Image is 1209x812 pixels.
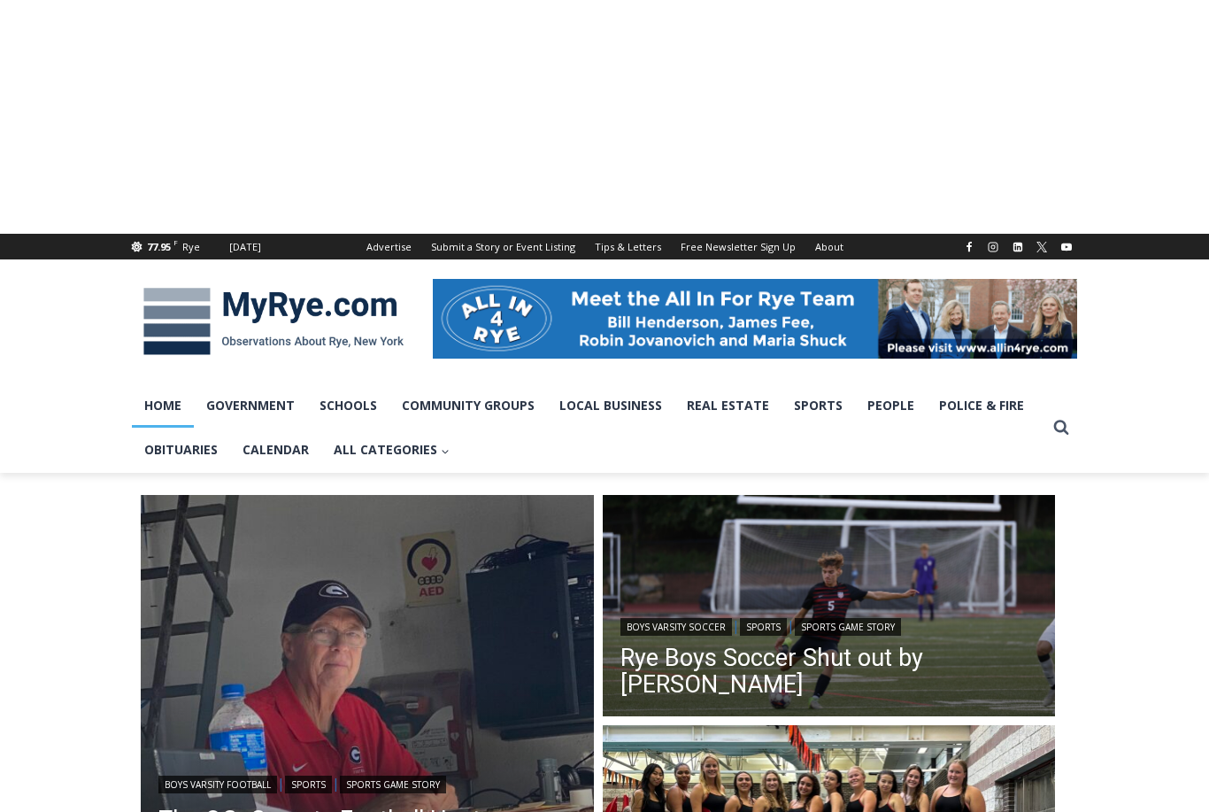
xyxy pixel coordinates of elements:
[158,776,277,793] a: Boys Varsity Football
[620,615,1038,636] div: | |
[671,234,805,259] a: Free Newsletter Sign Up
[433,279,1077,359] img: All in for Rye
[285,776,332,793] a: Sports
[805,234,853,259] a: About
[321,428,462,472] a: All Categories
[132,383,1045,473] nav: Primary Navigation
[674,383,782,428] a: Real Estate
[620,645,1038,698] a: Rye Boys Soccer Shut out by [PERSON_NAME]
[132,275,415,367] img: MyRye.com
[194,383,307,428] a: Government
[585,234,671,259] a: Tips & Letters
[795,618,901,636] a: Sports Game Story
[230,428,321,472] a: Calendar
[334,440,450,460] span: All Categories
[740,618,787,636] a: Sports
[1045,412,1077,444] button: View Search Form
[389,383,547,428] a: Community Groups
[147,240,171,253] span: 77.95
[173,237,178,247] span: F
[132,383,194,428] a: Home
[182,239,200,255] div: Rye
[357,234,853,259] nav: Secondary Navigation
[132,428,230,472] a: Obituaries
[982,236,1004,258] a: Instagram
[855,383,927,428] a: People
[603,495,1056,722] a: Read More Rye Boys Soccer Shut out by Byram Hills
[421,234,585,259] a: Submit a Story or Event Listing
[1031,236,1052,258] a: X
[1056,236,1077,258] a: YouTube
[782,383,855,428] a: Sports
[307,383,389,428] a: Schools
[620,618,732,636] a: Boys Varsity Soccer
[547,383,674,428] a: Local Business
[340,776,446,793] a: Sports Game Story
[1007,236,1028,258] a: Linkedin
[927,383,1036,428] a: Police & Fire
[158,772,576,793] div: | |
[959,236,980,258] a: Facebook
[229,239,261,255] div: [DATE]
[603,495,1056,722] img: (PHOTO: Rye Boys Soccer's Silas Kavanagh in his team's 3-0 loss to Byram Hills on Septmber 10, 20...
[357,234,421,259] a: Advertise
